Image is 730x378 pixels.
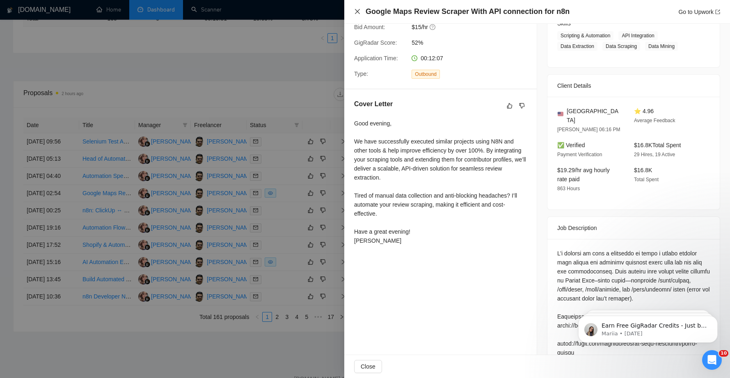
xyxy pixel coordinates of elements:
[602,42,640,51] span: Data Scraping
[558,111,563,117] img: 🇺🇸
[557,167,610,182] span: $19.29/hr avg hourly rate paid
[719,350,728,357] span: 10
[557,42,597,51] span: Data Extraction
[412,38,535,47] span: 52%
[634,118,675,123] span: Average Feedback
[517,101,527,111] button: dislike
[505,101,515,111] button: like
[634,167,652,173] span: $16.8K
[354,8,361,15] button: Close
[354,24,385,30] span: Bid Amount:
[412,70,440,79] span: Outbound
[421,55,443,61] span: 00:12:07
[361,362,375,371] span: Close
[702,350,722,370] iframe: Intercom live chat
[507,102,513,109] span: like
[557,217,710,239] div: Job Description
[354,119,527,245] div: Good evening, We have successfully executed similar projects using N8N and other tools & help imp...
[557,186,580,191] span: 863 Hours
[645,42,678,51] span: Data Mining
[634,142,681,148] span: $16.8K Total Spent
[354,360,382,373] button: Close
[354,99,393,109] h5: Cover Letter
[430,24,436,30] span: question-circle
[634,152,675,157] span: 29 Hires, 19 Active
[634,177,659,182] span: Total Spent
[557,152,602,157] span: Payment Verification
[412,23,535,32] span: $15/hr
[618,31,657,40] span: API Integration
[354,71,368,77] span: Type:
[412,55,417,61] span: clock-circle
[366,7,570,17] h4: Google Maps Review Scraper With API connection for n8n
[519,102,525,109] span: dislike
[354,8,361,15] span: close
[557,75,710,97] div: Client Details
[634,108,654,114] span: ⭐ 4.96
[566,298,730,356] iframe: Intercom notifications message
[715,9,720,14] span: export
[354,39,397,46] span: GigRadar Score:
[678,9,720,15] a: Go to Upworkexport
[557,142,585,148] span: ✅ Verified
[557,31,613,40] span: Scripting & Automation
[354,55,398,61] span: Application Time:
[567,107,621,125] span: [GEOGRAPHIC_DATA]
[557,127,620,132] span: [PERSON_NAME] 06:16 PM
